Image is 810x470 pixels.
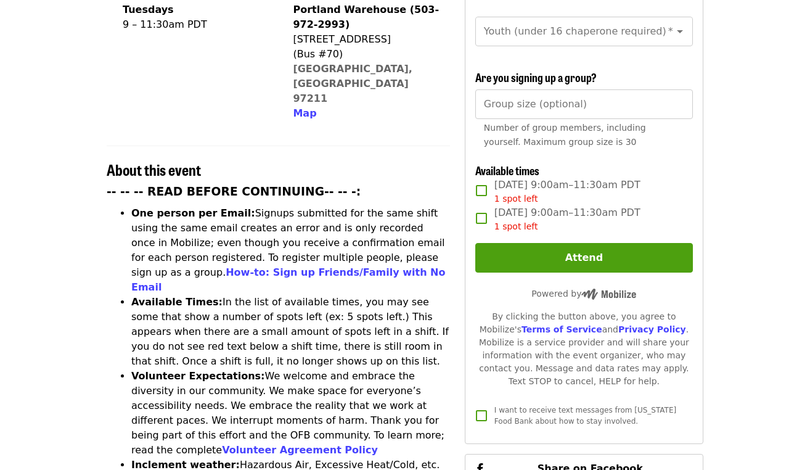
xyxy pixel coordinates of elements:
[293,107,316,119] span: Map
[131,207,255,219] strong: One person per Email:
[123,4,174,15] strong: Tuesdays
[293,63,412,104] a: [GEOGRAPHIC_DATA], [GEOGRAPHIC_DATA] 97211
[671,23,689,40] button: Open
[475,243,693,273] button: Attend
[222,444,378,456] a: Volunteer Agreement Policy
[131,295,450,369] li: In the list of available times, you may see some that show a number of spots left (ex: 5 spots le...
[494,194,538,204] span: 1 spot left
[484,123,646,147] span: Number of group members, including yourself. Maximum group size is 30
[107,185,361,198] strong: -- -- -- READ BEFORE CONTINUING-- -- -:
[494,205,640,233] span: [DATE] 9:00am–11:30am PDT
[475,162,539,178] span: Available times
[131,266,446,293] a: How-to: Sign up Friends/Family with No Email
[494,178,640,205] span: [DATE] 9:00am–11:30am PDT
[123,17,207,32] div: 9 – 11:30am PDT
[293,4,439,30] strong: Portland Warehouse (503-972-2993)
[475,89,693,119] input: [object Object]
[131,369,450,458] li: We welcome and embrace the diversity in our community. We make space for everyone’s accessibility...
[494,406,676,426] span: I want to receive text messages from [US_STATE] Food Bank about how to stay involved.
[475,310,693,388] div: By clicking the button above, you agree to Mobilize's and . Mobilize is a service provider and wi...
[581,289,636,300] img: Powered by Mobilize
[293,32,440,47] div: [STREET_ADDRESS]
[293,47,440,62] div: (Bus #70)
[107,159,201,180] span: About this event
[618,324,686,334] a: Privacy Policy
[531,289,636,299] span: Powered by
[475,69,597,85] span: Are you signing up a group?
[522,324,602,334] a: Terms of Service
[131,370,265,382] strong: Volunteer Expectations:
[494,221,538,231] span: 1 spot left
[293,106,316,121] button: Map
[131,206,450,295] li: Signups submitted for the same shift using the same email creates an error and is only recorded o...
[131,296,223,308] strong: Available Times:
